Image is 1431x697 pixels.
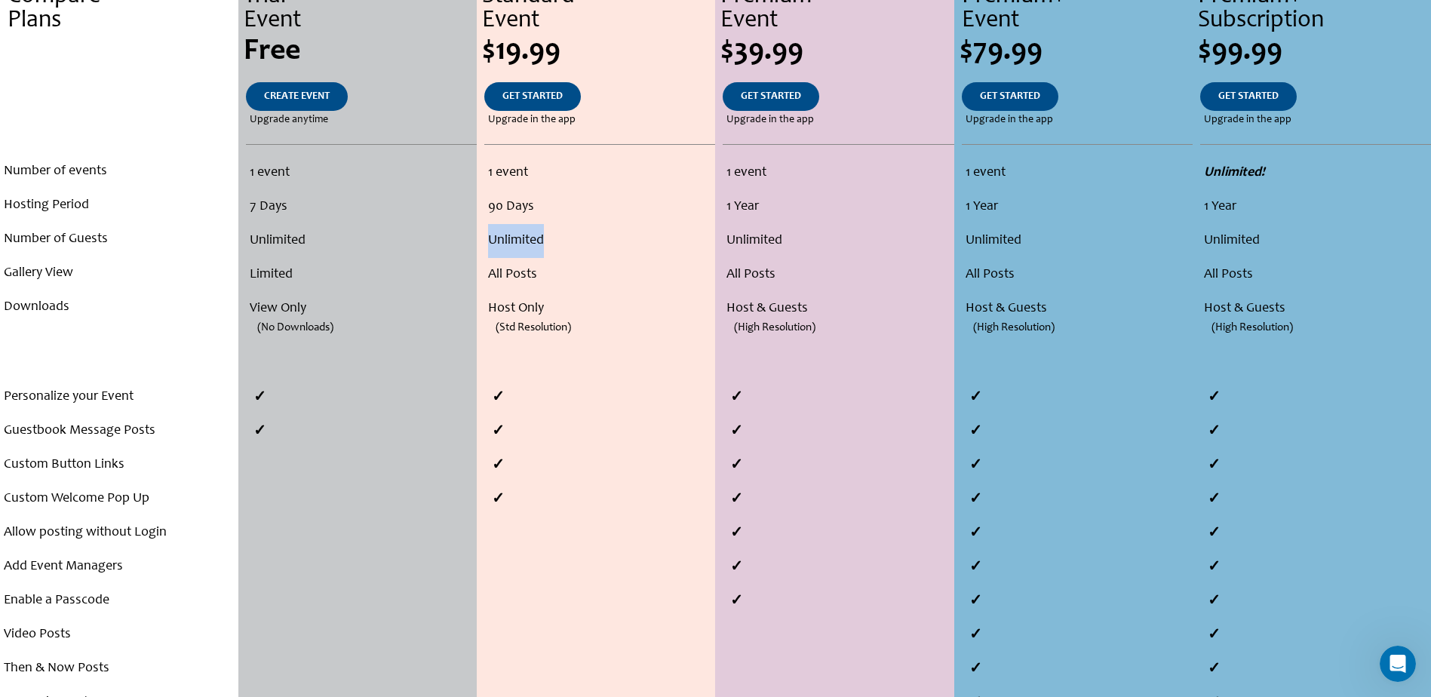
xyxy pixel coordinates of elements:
li: Then & Now Posts [4,652,235,686]
span: . [118,91,121,102]
li: Unlimited [1204,224,1427,258]
li: Unlimited [488,224,711,258]
span: (High Resolution) [734,311,815,345]
li: Unlimited [966,224,1189,258]
li: Host & Guests [966,292,1189,326]
a: CREATE EVENT [246,82,348,111]
li: Guestbook Message Posts [4,414,235,448]
span: Upgrade in the app [488,111,576,129]
li: 1 event [726,156,950,190]
strong: Unlimited! [1204,166,1265,180]
li: Custom Button Links [4,448,235,482]
li: All Posts [966,258,1189,292]
iframe: Intercom live chat [1380,646,1416,682]
li: 90 Days [488,190,711,224]
a: GET STARTED [723,82,819,111]
li: Personalize your Event [4,380,235,414]
li: 7 Days [250,190,472,224]
div: $99.99 [1198,37,1431,67]
span: CREATE EVENT [264,91,330,102]
span: Upgrade in the app [726,111,814,129]
li: Host & Guests [1204,292,1427,326]
li: 1 Year [726,190,950,224]
li: Custom Welcome Pop Up [4,482,235,516]
div: $79.99 [960,37,1193,67]
li: Add Event Managers [4,550,235,584]
li: All Posts [726,258,950,292]
span: (High Resolution) [1211,311,1293,345]
span: . [118,115,121,125]
div: $19.99 [482,37,715,67]
div: Free [244,37,477,67]
li: Host Only [488,292,711,326]
li: Video Posts [4,618,235,652]
a: GET STARTED [1200,82,1297,111]
li: View Only [250,292,472,326]
li: Unlimited [726,224,950,258]
span: Upgrade anytime [250,111,328,129]
span: GET STARTED [1218,91,1279,102]
a: . [100,82,139,111]
li: Gallery View [4,256,235,290]
li: Allow posting without Login [4,516,235,550]
span: Upgrade in the app [1204,111,1291,129]
span: (Std Resolution) [496,311,571,345]
li: Number of events [4,155,235,189]
span: . [115,37,123,67]
span: (No Downloads) [257,311,333,345]
li: All Posts [1204,258,1427,292]
li: Unlimited [250,224,472,258]
li: 1 Year [966,190,1189,224]
li: 1 event [488,156,711,190]
li: 1 event [250,156,472,190]
a: GET STARTED [962,82,1058,111]
li: Hosting Period [4,189,235,223]
span: (High Resolution) [973,311,1055,345]
li: 1 event [966,156,1189,190]
span: GET STARTED [980,91,1040,102]
a: GET STARTED [484,82,581,111]
li: Downloads [4,290,235,324]
span: GET STARTED [502,91,563,102]
li: Number of Guests [4,223,235,256]
span: Upgrade in the app [966,111,1053,129]
div: $39.99 [720,37,953,67]
span: GET STARTED [741,91,801,102]
li: Limited [250,258,472,292]
li: Host & Guests [726,292,950,326]
li: All Posts [488,258,711,292]
li: Enable a Passcode [4,584,235,618]
li: 1 Year [1204,190,1427,224]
